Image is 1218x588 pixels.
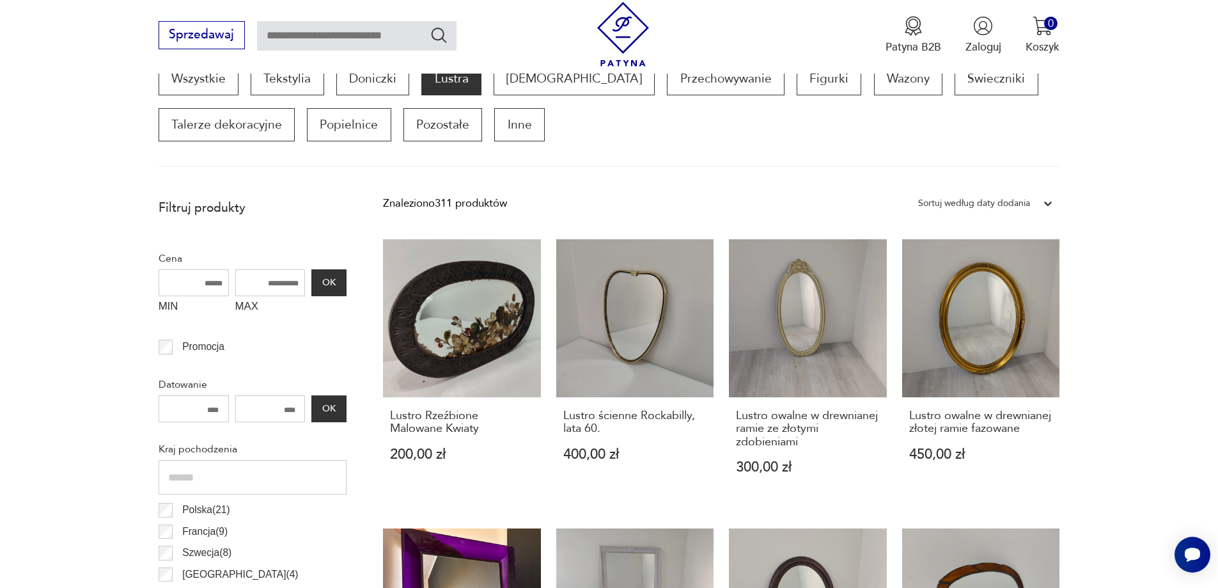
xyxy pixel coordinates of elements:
[973,16,993,36] img: Ikonka użytkownika
[556,239,714,504] a: Lustro ścienne Rockabilly, lata 60.Lustro ścienne Rockabilly, lata 60.400,00 zł
[965,40,1001,54] p: Zaloguj
[965,16,1001,54] button: Zaloguj
[307,108,391,141] a: Popielnice
[886,16,941,54] a: Ikona medaluPatyna B2B
[182,523,228,540] p: Francja ( 9 )
[383,239,541,504] a: Lustro Rzeźbione Malowane KwiatyLustro Rzeźbione Malowane Kwiaty200,00 zł
[1026,16,1059,54] button: 0Koszyk
[182,502,230,518] p: Polska ( 21 )
[421,62,481,95] a: Lustra
[159,108,295,141] a: Talerze dekoracyjne
[390,448,534,461] p: 200,00 zł
[159,250,347,267] p: Cena
[235,296,306,321] label: MAX
[736,461,880,474] p: 300,00 zł
[667,62,784,95] a: Przechowywanie
[563,448,707,461] p: 400,00 zł
[159,62,238,95] a: Wszystkie
[311,395,346,422] button: OK
[874,62,942,95] a: Wazony
[251,62,324,95] a: Tekstylia
[403,108,482,141] a: Pozostałe
[159,31,245,41] a: Sprzedawaj
[591,2,655,67] img: Patyna - sklep z meblami i dekoracjami vintage
[1033,16,1052,36] img: Ikona koszyka
[1175,537,1210,573] iframe: Smartsupp widget button
[903,16,923,36] img: Ikona medalu
[918,195,1030,212] div: Sortuj według daty dodania
[336,62,409,95] a: Doniczki
[494,62,655,95] a: [DEMOGRAPHIC_DATA]
[797,62,861,95] a: Figurki
[159,21,245,49] button: Sprzedawaj
[159,441,347,457] p: Kraj pochodzenia
[311,269,346,296] button: OK
[955,62,1038,95] a: Świeczniki
[182,338,224,355] p: Promocja
[1026,40,1059,54] p: Koszyk
[159,376,347,393] p: Datowanie
[909,409,1053,436] h3: Lustro owalne w drewnianej złotej ramie fazowane
[383,195,507,212] div: Znaleziono 311 produktów
[736,409,880,449] h3: Lustro owalne w drewnianej ramie ze złotymi zdobieniami
[159,296,229,321] label: MIN
[886,16,941,54] button: Patyna B2B
[902,239,1060,504] a: Lustro owalne w drewnianej złotej ramie fazowaneLustro owalne w drewnianej złotej ramie fazowane4...
[390,409,534,436] h3: Lustro Rzeźbione Malowane Kwiaty
[182,566,298,583] p: [GEOGRAPHIC_DATA] ( 4 )
[729,239,887,504] a: Lustro owalne w drewnianej ramie ze złotymi zdobieniamiLustro owalne w drewnianej ramie ze złotym...
[159,200,347,216] p: Filtruj produkty
[430,26,448,44] button: Szukaj
[494,108,544,141] a: Inne
[182,544,231,561] p: Szwecja ( 8 )
[1044,17,1058,30] div: 0
[909,448,1053,461] p: 450,00 zł
[886,40,941,54] p: Patyna B2B
[563,409,707,436] h3: Lustro ścienne Rockabilly, lata 60.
